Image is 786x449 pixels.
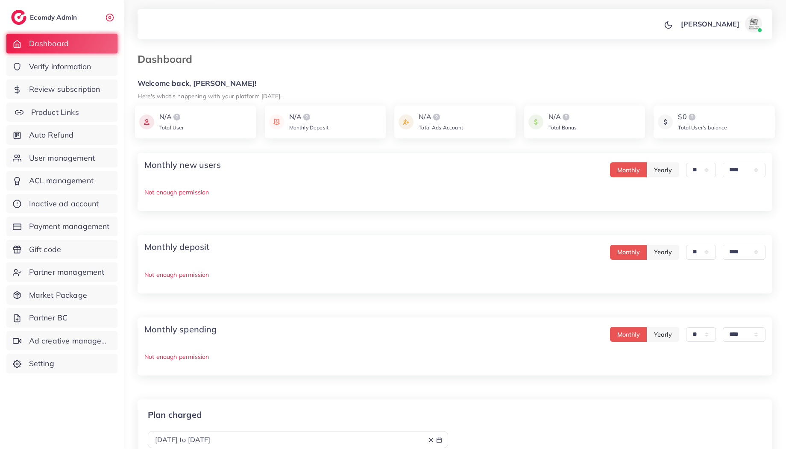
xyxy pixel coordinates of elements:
[144,270,765,280] p: Not enough permission
[269,112,284,132] img: icon payment
[6,308,117,328] a: Partner BC
[6,194,117,214] a: Inactive ad account
[6,79,117,99] a: Review subscription
[155,435,211,444] span: [DATE] to [DATE]
[29,153,95,164] span: User management
[687,112,697,122] img: logo
[6,262,117,282] a: Partner management
[6,171,117,191] a: ACL management
[419,124,463,131] span: Total Ads Account
[11,10,26,25] img: logo
[6,354,117,373] a: Setting
[138,79,772,88] h5: Welcome back, [PERSON_NAME]!
[678,112,727,122] div: $0
[289,124,328,131] span: Monthly Deposit
[148,410,448,420] p: Plan charged
[302,112,312,122] img: logo
[548,124,577,131] span: Total Bonus
[647,327,679,342] button: Yearly
[172,112,182,122] img: logo
[289,112,328,122] div: N/A
[29,84,100,95] span: Review subscription
[159,112,184,122] div: N/A
[647,162,679,177] button: Yearly
[399,112,414,132] img: icon payment
[29,267,105,278] span: Partner management
[144,242,209,252] h4: Monthly deposit
[29,358,54,369] span: Setting
[29,38,69,49] span: Dashboard
[6,217,117,236] a: Payment management
[29,290,87,301] span: Market Package
[419,112,463,122] div: N/A
[29,312,68,323] span: Partner BC
[6,103,117,122] a: Product Links
[29,175,94,186] span: ACL management
[144,324,217,335] h4: Monthly spending
[29,335,111,346] span: Ad creative management
[431,112,442,122] img: logo
[658,112,673,132] img: icon payment
[11,10,79,25] a: logoEcomdy Admin
[29,244,61,255] span: Gift code
[610,162,647,177] button: Monthly
[610,327,647,342] button: Monthly
[138,53,199,65] h3: Dashboard
[30,13,79,21] h2: Ecomdy Admin
[561,112,571,122] img: logo
[6,125,117,145] a: Auto Refund
[29,221,110,232] span: Payment management
[144,352,765,362] p: Not enough permission
[159,124,184,131] span: Total User
[29,61,91,72] span: Verify information
[138,92,282,100] small: Here's what's happening with your platform [DATE].
[647,245,679,260] button: Yearly
[6,148,117,168] a: User management
[6,240,117,259] a: Gift code
[528,112,543,132] img: icon payment
[29,198,99,209] span: Inactive ad account
[144,187,765,197] p: Not enough permission
[6,285,117,305] a: Market Package
[31,107,79,118] span: Product Links
[6,331,117,351] a: Ad creative management
[29,129,74,141] span: Auto Refund
[144,160,221,170] h4: Monthly new users
[610,245,647,260] button: Monthly
[6,57,117,76] a: Verify information
[678,124,727,131] span: Total User’s balance
[548,112,577,122] div: N/A
[6,34,117,53] a: Dashboard
[139,112,154,132] img: icon payment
